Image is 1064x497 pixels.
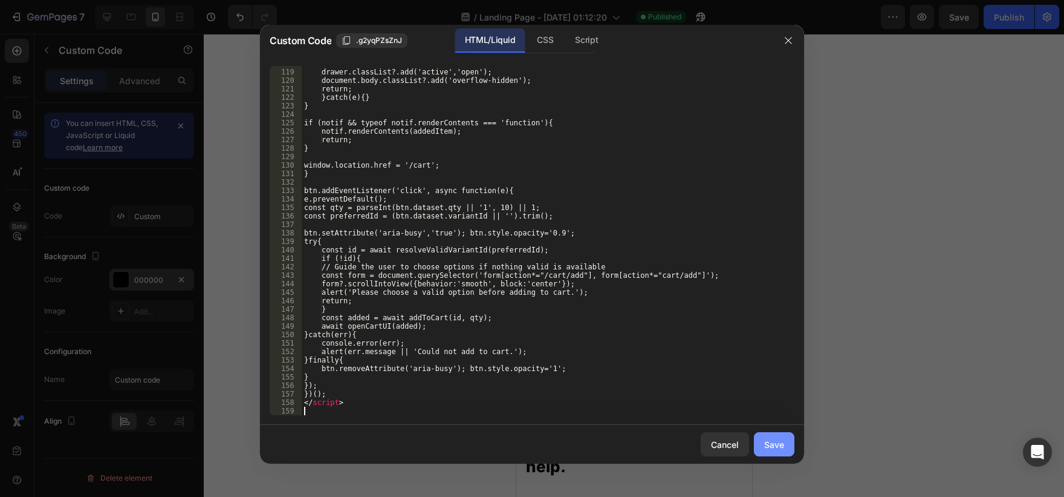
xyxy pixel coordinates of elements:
div: 143 [270,271,302,280]
span: 20+ hours of crystal-clear hearing [10,369,203,424]
div: 135 [270,203,302,212]
div: 157 [270,390,302,398]
div: 159 [270,407,302,415]
button: .g2yqPZsZnJ [336,33,407,48]
div: 119 [270,68,302,76]
div: 132 [270,178,302,186]
div: 127 [270,136,302,144]
button: Save [754,432,794,456]
div: 148 [270,314,302,322]
div: 137 [270,220,302,229]
div: 134 [270,195,302,203]
div: 128 [270,144,302,153]
div: 124 [270,110,302,119]
div: 145 [270,288,302,297]
div: 151 [270,339,302,347]
div: 153 [270,356,302,364]
div: 149 [270,322,302,331]
div: 152 [270,347,302,356]
div: 154 [270,364,302,373]
div: Script [565,28,608,53]
div: 133 [270,186,302,195]
span: , without anyone’s help. [10,405,213,442]
div: 144 [270,280,302,288]
div: Open Intercom Messenger [1023,438,1052,467]
span: . [208,334,213,352]
div: 155 [270,373,302,381]
div: 150 [270,331,302,339]
div: 129 [270,153,302,161]
div: 140 [270,246,302,254]
div: Cancel [711,438,739,451]
div: 125 [270,119,302,127]
strong: It picks up sound 100x better than your eardrums. [10,85,216,122]
span: .g2yqPZsZnJ [356,35,402,46]
div: 139 [270,237,302,246]
strong: That's 100x fewer you'll have to say "what?" [10,138,194,175]
div: 146 [270,297,302,305]
div: 122 [270,93,302,102]
div: Custom Code [15,30,66,41]
span: wireless charging case [29,334,208,352]
div: 156 [270,381,302,390]
div: 131 [270,170,302,178]
div: CSS [527,28,563,53]
span: Just slip it in straight from its [10,315,213,352]
div: 138 [270,229,302,237]
span: The experts who built this designed it so it's simple. [10,263,214,300]
div: 121 [270,85,302,93]
div: Save [764,438,784,451]
div: 123 [270,102,302,110]
div: 120 [270,76,302,85]
div: HTML/Liquid [455,28,525,53]
span: Custom Code [270,33,331,48]
div: 158 [270,398,302,407]
span: And instantly unlock [10,369,171,388]
div: 141 [270,254,302,263]
span: And say goodbye to long ear exams, prescriptions, and complex set ups. [10,191,208,246]
div: 136 [270,212,302,220]
div: 142 [270,263,302,271]
div: 147 [270,305,302,314]
div: 126 [270,127,302,136]
button: Cancel [701,432,749,456]
div: 130 [270,161,302,170]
